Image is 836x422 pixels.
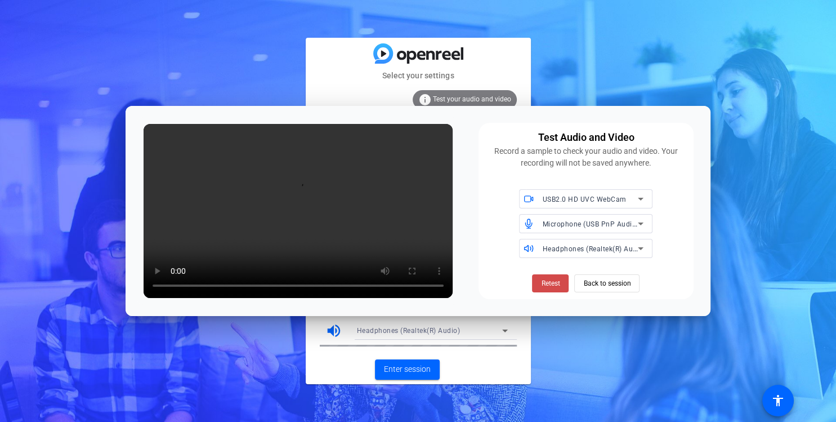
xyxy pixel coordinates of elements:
span: Test your audio and video [433,95,511,103]
mat-card-subtitle: Select your settings [306,69,531,82]
mat-icon: volume_up [325,322,342,339]
mat-icon: accessibility [771,394,785,407]
button: Retest [532,274,569,292]
button: Back to session [574,274,640,292]
span: USB2.0 HD UVC WebCam [542,196,626,203]
img: blue-gradient.svg [373,43,463,63]
span: Microphone (USB PnP Audio Device) [542,219,662,228]
mat-icon: info [418,93,432,106]
span: Retest [541,278,560,288]
span: Enter session [384,363,431,375]
div: Record a sample to check your audio and video. Your recording will not be saved anywhere. [485,145,687,169]
span: Back to session [583,273,631,294]
span: Headphones (Realtek(R) Audio) [357,327,461,335]
div: Test Audio and Video [538,130,634,145]
span: Headphones (Realtek(R) Audio) [542,244,646,253]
